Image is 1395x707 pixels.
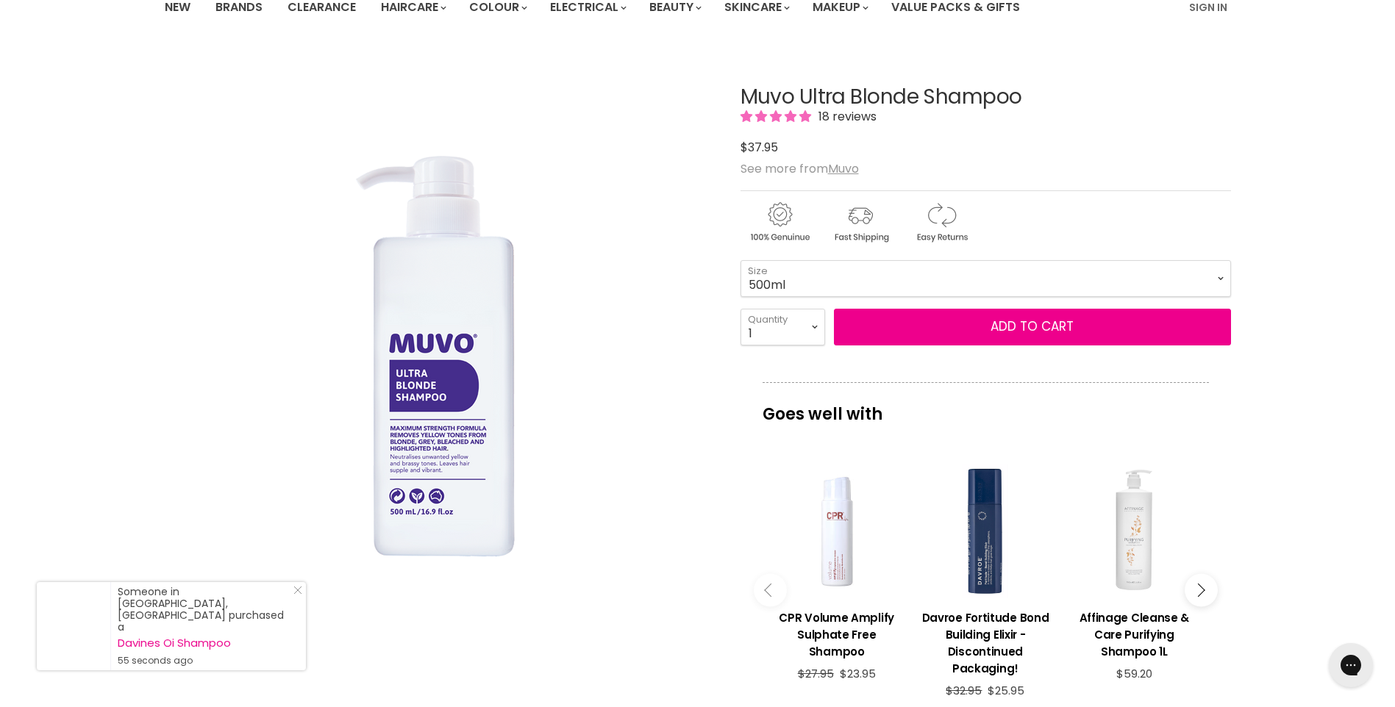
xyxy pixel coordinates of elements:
h3: Davroe Fortitude Bond Building Elixir - Discontinued Packaging! [918,609,1052,677]
span: $27.95 [798,666,834,681]
div: Product thumbnails [163,608,716,650]
a: Davines Oi Shampoo [118,637,291,649]
p: Goes well with [763,382,1209,431]
span: $59.20 [1116,666,1152,681]
img: returns.gif [902,200,980,245]
a: Visit product page [37,582,110,670]
span: 4.89 stars [741,108,814,125]
span: $23.95 [840,666,876,681]
button: Add to cart [834,309,1231,345]
h3: CPR Volume Amplify Sulphate Free Shampoo [770,609,904,660]
span: $25.95 [988,683,1024,698]
a: Close Notification [288,586,302,600]
div: Muvo Ultra Blonde Shampoo image. Click or Scroll to Zoom. [165,49,714,598]
h1: Muvo Ultra Blonde Shampoo [741,86,1231,109]
span: See more from [741,160,859,177]
a: View product:Davroe Fortitude Bond Building Elixir - Discontinued Packaging! [918,598,1052,684]
a: Muvo [828,160,859,177]
div: Someone in [GEOGRAPHIC_DATA], [GEOGRAPHIC_DATA] purchased a [118,586,291,667]
img: shipping.gif [821,200,899,245]
small: 55 seconds ago [118,655,291,667]
h3: Affinage Cleanse & Care Purifying Shampoo 1L [1067,609,1201,660]
iframe: Gorgias live chat messenger [1321,638,1380,692]
span: 18 reviews [814,108,877,125]
svg: Close Icon [293,586,302,595]
a: View product:CPR Volume Amplify Sulphate Free Shampoo [770,598,904,667]
a: View product:Affinage Cleanse & Care Purifying Shampoo 1L [1067,598,1201,667]
select: Quantity [741,309,825,345]
img: genuine.gif [741,200,818,245]
span: $32.95 [946,683,982,698]
span: $37.95 [741,139,778,156]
